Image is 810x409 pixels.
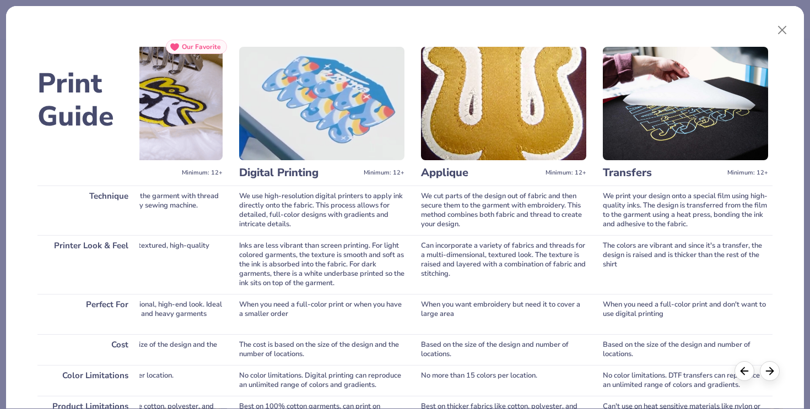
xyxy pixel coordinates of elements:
[37,365,139,396] div: Color Limitations
[603,47,768,160] img: Transfers
[421,334,586,365] div: Based on the size of the design and number of locations.
[57,334,223,365] div: The cost is based on the size of the design and the number of locations.
[772,20,793,41] button: Close
[603,365,768,396] div: No color limitations. DTF transfers can reproduce an unlimited range of colors and gradients.
[239,294,404,334] div: When you need a full-color print or when you have a smaller order
[421,365,586,396] div: No more than 15 colors per location.
[239,334,404,365] div: The cost is based on the size of the design and the number of locations.
[603,334,768,365] div: Based on the size of the design and number of locations.
[421,186,586,235] div: We cut parts of the design out of fabric and then secure them to the garment with embroidery. Thi...
[182,43,221,51] span: Our Favorite
[57,186,223,235] div: We sew your design onto the garment with thread using a special embroidery sewing machine.
[239,365,404,396] div: No color limitations. Digital printing can reproduce an unlimited range of colors and gradients.
[239,166,359,180] h3: Digital Printing
[37,67,139,133] h2: Print Guide
[37,186,139,235] div: Technique
[364,169,404,177] span: Minimum: 12+
[421,294,586,334] div: When you want embroidery but need it to cover a large area
[57,294,223,334] div: When you want a professional, high-end look. Ideal for logos and text on hats and heavy garments
[37,235,139,294] div: Printer Look & Feel
[421,235,586,294] div: Can incorporate a variety of fabrics and threads for a multi-dimensional, textured look. The text...
[603,186,768,235] div: We print your design onto a special film using high-quality inks. The design is transferred from ...
[546,169,586,177] span: Minimum: 12+
[57,365,223,396] div: No more than 15 colors per location.
[57,47,223,160] img: Embroidery
[182,169,223,177] span: Minimum: 12+
[603,166,723,180] h3: Transfers
[421,47,586,160] img: Applique
[239,235,404,294] div: Inks are less vibrant than screen printing. For light colored garments, the texture is smooth and...
[37,294,139,334] div: Perfect For
[727,169,768,177] span: Minimum: 12+
[603,235,768,294] div: The colors are vibrant and since it's a transfer, the design is raised and is thicker than the re...
[603,294,768,334] div: When you need a full-color print and don't want to use digital printing
[239,186,404,235] div: We use high-resolution digital printers to apply ink directly onto the fabric. This process allow...
[37,334,139,365] div: Cost
[421,166,541,180] h3: Applique
[239,47,404,160] img: Digital Printing
[57,235,223,294] div: Colors are vibrant with a textured, high-quality finish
